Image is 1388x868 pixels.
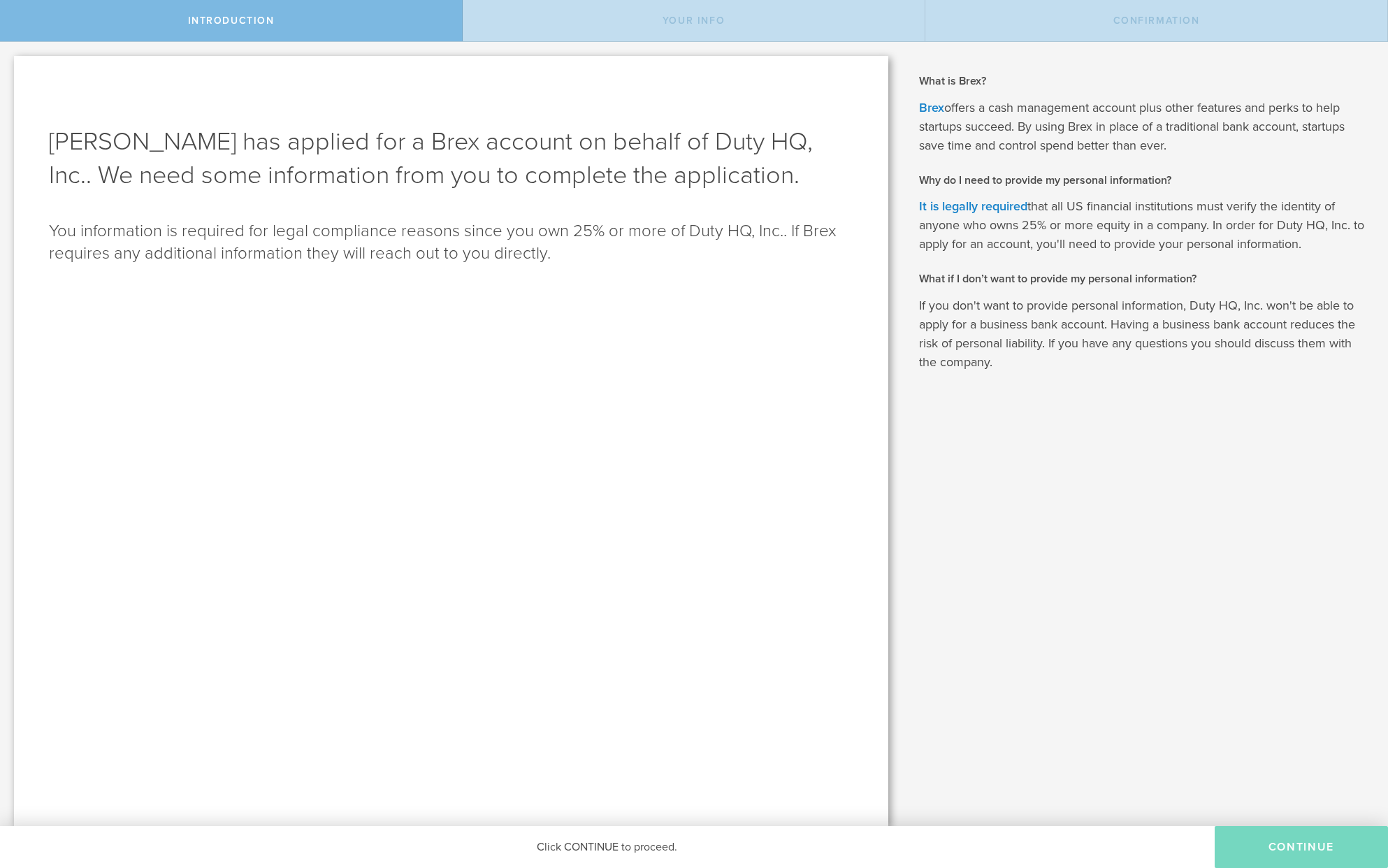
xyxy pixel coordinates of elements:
[188,15,275,27] span: Introduction
[919,173,1367,188] h2: Why do I need to provide my personal information?
[919,271,1367,287] h2: What if I don’t want to provide my personal information?
[919,100,944,115] a: Brex
[919,197,1367,254] p: that all US financial institutions must verify the identity of anyone who owns 25% or more equity...
[919,99,1367,155] p: offers a cash management account plus other features and perks to help startups succeed. By using...
[49,220,853,265] p: You information is required for legal compliance reasons since you own 25% or more of Duty HQ, In...
[919,73,1367,89] h2: What is Brex?
[919,296,1367,372] p: If you don't want to provide personal information, Duty HQ, Inc. won't be able to apply for a bus...
[49,125,853,192] h1: [PERSON_NAME] has applied for a Brex account on behalf of Duty HQ, Inc.. We need some information...
[663,15,725,27] span: Your Info
[919,198,1027,214] a: It is legally required
[1215,826,1388,868] button: Continue
[1113,15,1200,27] span: Confirmation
